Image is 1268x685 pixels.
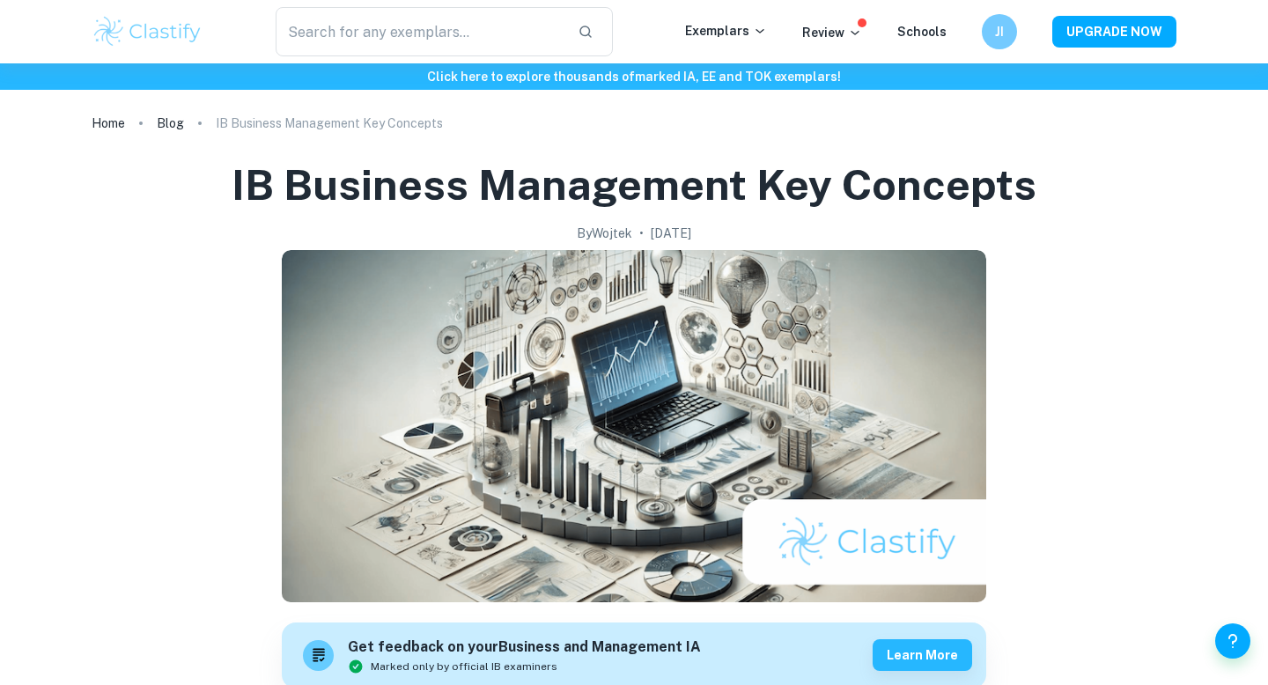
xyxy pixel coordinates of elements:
[92,111,125,136] a: Home
[802,23,862,42] p: Review
[897,25,947,39] a: Schools
[216,114,443,133] p: IB Business Management Key Concepts
[982,14,1017,49] button: JI
[577,224,632,243] h2: By Wojtek
[639,224,644,243] p: •
[873,639,972,671] button: Learn more
[685,21,767,41] p: Exemplars
[1215,623,1250,659] button: Help and Feedback
[348,637,701,659] h6: Get feedback on your Business and Management IA
[1052,16,1176,48] button: UPGRADE NOW
[157,111,184,136] a: Blog
[371,659,557,674] span: Marked only by official IB examiners
[651,224,691,243] h2: [DATE]
[990,22,1010,41] h6: JI
[276,7,564,56] input: Search for any exemplars...
[282,250,986,602] img: IB Business Management Key Concepts cover image
[232,157,1036,213] h1: IB Business Management Key Concepts
[4,67,1264,86] h6: Click here to explore thousands of marked IA, EE and TOK exemplars !
[92,14,203,49] img: Clastify logo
